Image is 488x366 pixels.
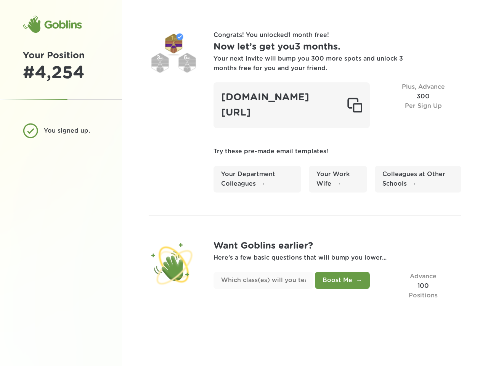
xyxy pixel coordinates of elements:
h1: Your Position [23,49,99,63]
div: You signed up. [44,126,93,136]
span: Plus, Advance [402,84,445,90]
p: Here’s a few basic questions that will bump you lower... [213,253,461,263]
div: # 4,254 [23,63,99,83]
a: Your Work Wife [309,166,367,193]
div: Your next invite will bump you 300 more spots and unlock 3 months free for you and your friend. [213,54,404,73]
div: 300 [385,82,461,128]
span: Positions [409,292,438,299]
h1: Want Goblins earlier? [213,239,461,253]
div: [DOMAIN_NAME][URL] [213,82,370,128]
div: Goblins [23,15,82,34]
h1: Now let’s get you 3 months . [213,40,461,54]
p: Congrats! You unlocked 1 month free ! [213,30,461,40]
span: Advance [410,273,437,279]
div: 100 [385,272,461,300]
a: Colleagues at Other Schools [375,166,461,193]
span: Per Sign Up [405,103,442,109]
button: Boost Me [315,272,370,289]
a: Your Department Colleagues [213,166,301,193]
p: Try these pre-made email templates! [213,147,461,156]
input: Which class(es) will you teach this year? [213,272,313,289]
